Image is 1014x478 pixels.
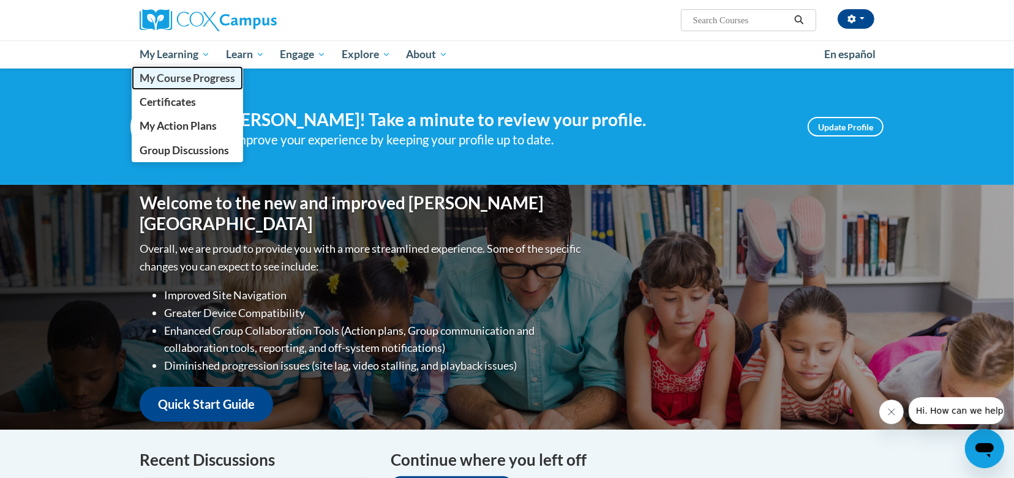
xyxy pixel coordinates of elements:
[132,90,243,114] a: Certificates
[391,448,874,472] h4: Continue where you left off
[132,66,243,90] a: My Course Progress
[132,114,243,138] a: My Action Plans
[164,304,584,322] li: Greater Device Compatibility
[121,40,893,69] div: Main menu
[140,9,277,31] img: Cox Campus
[280,47,326,62] span: Engage
[164,357,584,375] li: Diminished progression issues (site lag, video stalling, and playback issues)
[7,9,99,18] span: Hi. How can we help?
[816,42,884,67] a: En español
[909,397,1004,424] iframe: Message from company
[838,9,874,29] button: Account Settings
[140,72,235,84] span: My Course Progress
[399,40,456,69] a: About
[406,47,448,62] span: About
[132,40,218,69] a: My Learning
[164,322,584,357] li: Enhanced Group Collaboration Tools (Action plans, Group communication and collaboration tools, re...
[130,99,186,154] img: Profile Image
[692,13,790,28] input: Search Courses
[140,448,372,472] h4: Recent Discussions
[140,9,372,31] a: Cox Campus
[342,47,391,62] span: Explore
[140,387,273,422] a: Quick Start Guide
[164,286,584,304] li: Improved Site Navigation
[204,130,789,150] div: Help improve your experience by keeping your profile up to date.
[132,138,243,162] a: Group Discussions
[218,40,272,69] a: Learn
[140,47,210,62] span: My Learning
[140,144,229,157] span: Group Discussions
[879,400,904,424] iframe: Close message
[204,110,789,130] h4: Hi [PERSON_NAME]! Take a minute to review your profile.
[334,40,399,69] a: Explore
[140,119,217,132] span: My Action Plans
[808,117,884,136] a: Update Profile
[140,95,196,108] span: Certificates
[226,47,265,62] span: Learn
[965,429,1004,468] iframe: Button to launch messaging window
[824,48,876,61] span: En español
[140,240,584,275] p: Overall, we are proud to provide you with a more streamlined experience. Some of the specific cha...
[140,193,584,234] h1: Welcome to the new and improved [PERSON_NAME][GEOGRAPHIC_DATA]
[272,40,334,69] a: Engage
[790,13,808,28] button: Search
